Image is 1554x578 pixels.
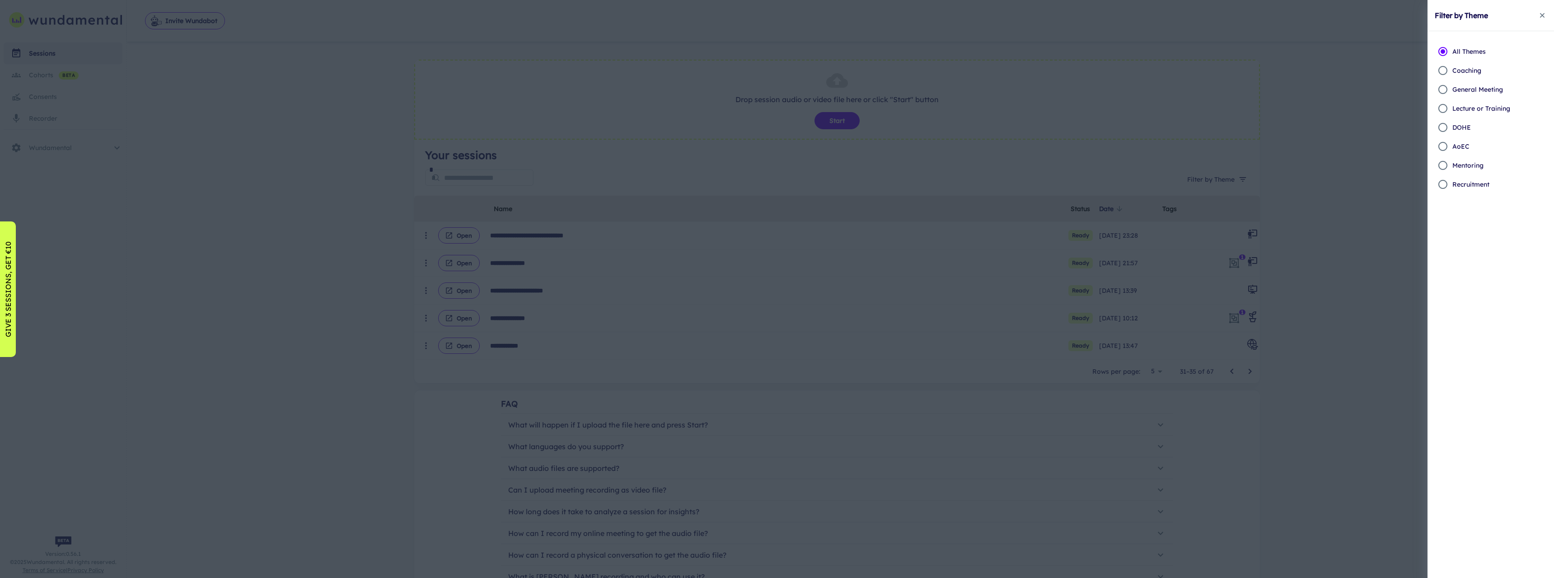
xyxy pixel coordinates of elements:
[1452,47,1486,56] p: All Themes
[3,241,14,337] p: GIVE 3 SESSIONS, GET €10
[1452,160,1484,170] p: Mentoring
[1452,122,1471,132] p: DOHE
[1452,103,1510,113] p: Lecture or Training
[1435,10,1488,21] h6: Filter by Theme
[1452,85,1503,94] p: General Meeting
[1452,66,1481,75] p: Coaching
[1428,31,1554,205] div: scrollable content
[1452,141,1470,151] p: AoEC
[1452,179,1489,189] p: Recruitment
